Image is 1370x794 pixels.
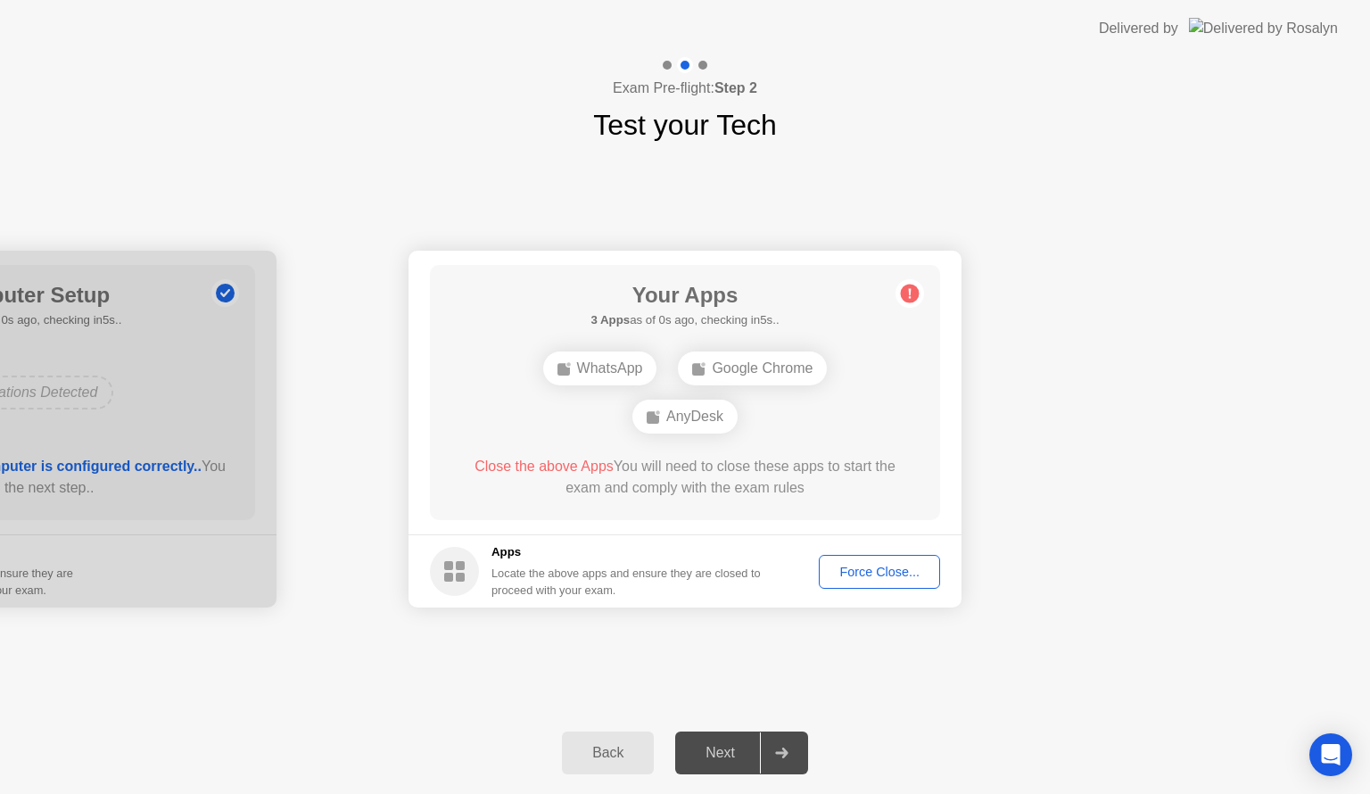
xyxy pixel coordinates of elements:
[475,459,614,474] span: Close the above Apps
[1309,733,1352,776] div: Open Intercom Messenger
[590,313,630,327] b: 3 Apps
[590,311,779,329] h5: as of 0s ago, checking in5s..
[613,78,757,99] h4: Exam Pre-flight:
[675,732,808,774] button: Next
[714,80,757,95] b: Step 2
[1099,18,1178,39] div: Delivered by
[593,103,777,146] h1: Test your Tech
[819,555,940,589] button: Force Close...
[543,352,657,385] div: WhatsApp
[632,400,738,434] div: AnyDesk
[567,745,648,761] div: Back
[562,732,654,774] button: Back
[825,565,934,579] div: Force Close...
[681,745,760,761] div: Next
[456,456,915,499] div: You will need to close these apps to start the exam and comply with the exam rules
[678,352,827,385] div: Google Chrome
[491,543,762,561] h5: Apps
[491,565,762,599] div: Locate the above apps and ensure they are closed to proceed with your exam.
[1189,18,1338,38] img: Delivered by Rosalyn
[590,279,779,311] h1: Your Apps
